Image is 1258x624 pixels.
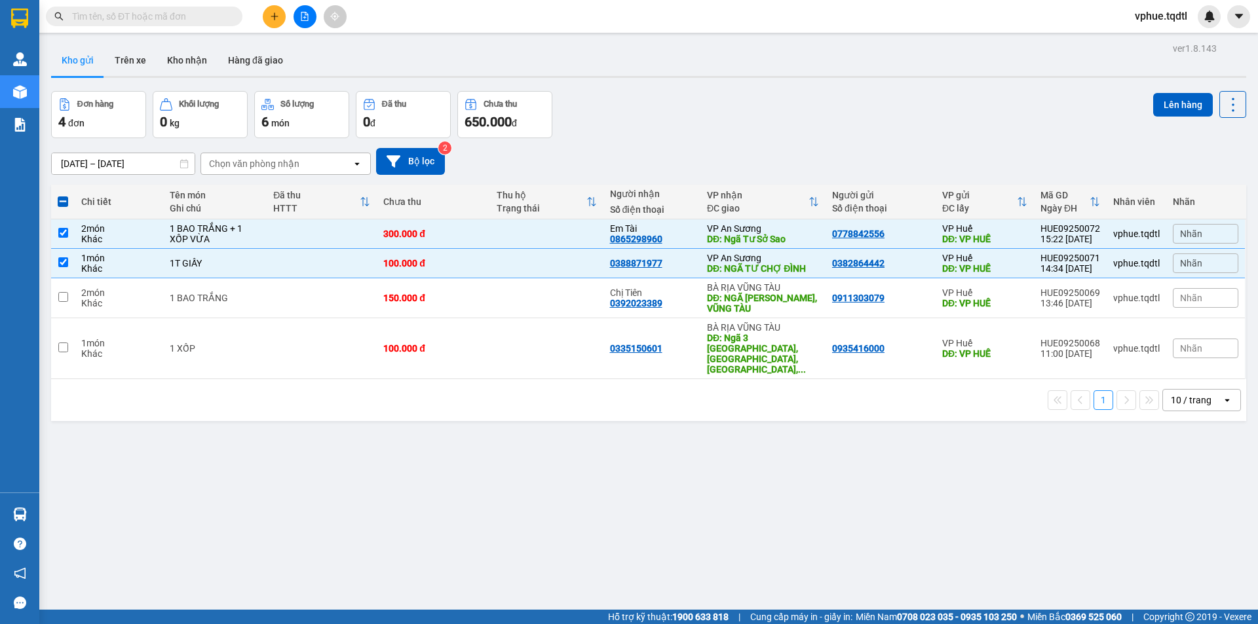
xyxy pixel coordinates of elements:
span: search [54,12,64,21]
th: Toggle SortBy [267,185,377,219]
div: VP Huế [942,338,1027,348]
button: Kho nhận [157,45,218,76]
button: 1 [1094,390,1113,410]
img: warehouse-icon [13,507,27,521]
div: 1 BAO TRẮNG + 1 XỐP VỪA [170,223,261,244]
div: BÀ RỊA VŨNG TÀU [707,322,819,333]
div: 0778842556 [832,229,885,239]
div: DĐ: NGÃ TƯ CHÍ LINH, VŨNG TÀU [707,293,819,314]
span: kg [170,118,180,128]
div: Nhân viên [1113,196,1160,207]
div: Ngày ĐH [1040,203,1090,213]
div: 0335150601 [610,343,662,354]
span: món [271,118,290,128]
img: warehouse-icon [13,52,27,66]
div: 13:46 [DATE] [1040,298,1100,308]
th: Toggle SortBy [490,185,603,219]
span: Lấy: [5,56,67,68]
div: HUE09250068 [1040,338,1100,348]
div: Đã thu [273,190,360,200]
img: solution-icon [13,118,27,132]
div: Người nhận [610,189,695,199]
button: plus [263,5,286,28]
div: vphue.tqdtl [1113,343,1160,354]
div: 300.000 đ [383,229,484,239]
div: 0382864442 [832,258,885,268]
p: Nhận: [100,7,191,36]
div: 1 món [81,338,157,348]
div: Số lượng [280,100,314,109]
th: Toggle SortBy [700,185,826,219]
div: HUE09250071 [1040,253,1100,263]
img: logo-vxr [11,9,28,28]
span: | [738,610,740,624]
div: VP nhận [707,190,809,200]
div: Chị Tiên [610,287,695,298]
svg: open [1222,395,1232,405]
div: 0911303079 [832,293,885,303]
button: Số lượng6món [254,91,349,138]
div: Thu hộ [497,190,586,200]
div: DĐ: Ngã Tư Sở Sao [707,234,819,244]
div: 100.000 đ [383,343,484,354]
div: Đã thu [382,100,406,109]
button: Hàng đã giao [218,45,294,76]
div: VP Huế [942,287,1027,298]
div: 0392023389 [610,298,662,308]
span: VP Huế [28,22,68,36]
span: Miền Nam [856,610,1017,624]
span: Nhãn [1180,343,1202,354]
span: message [14,596,26,609]
div: 10 / trang [1171,394,1211,407]
span: 4 [58,114,66,130]
div: BÀ RỊA VŨNG TÀU [707,282,819,293]
span: ... [798,364,806,375]
div: ĐC lấy [942,203,1017,213]
span: caret-down [1233,10,1245,22]
span: file-add [300,12,309,21]
div: VP Huế [942,253,1027,263]
div: vphue.tqdtl [1113,258,1160,268]
div: VP gửi [942,190,1017,200]
input: Tìm tên, số ĐT hoặc mã đơn [72,9,227,24]
input: Select a date range. [52,153,195,174]
div: vphue.tqdtl [1113,229,1160,239]
button: Kho gửi [51,45,104,76]
div: Ghi chú [170,203,261,213]
span: copyright [1185,612,1194,621]
span: 300.000 [56,88,102,103]
button: Trên xe [104,45,157,76]
strong: 0369 525 060 [1065,612,1122,622]
div: 2 món [81,223,157,234]
button: Chưa thu650.000đ [457,91,552,138]
span: 0778842556 [5,38,77,52]
div: 150.000 đ [383,293,484,303]
div: 100.000 đ [383,258,484,268]
button: Khối lượng0kg [153,91,248,138]
button: Lên hàng [1153,93,1213,117]
div: Khác [81,234,157,244]
span: đ [512,118,517,128]
div: 0865298960 [610,234,662,244]
div: Tên món [170,190,261,200]
div: Mã GD [1040,190,1090,200]
div: DĐ: NGÃ TƯ CHỢ ĐÌNH [707,263,819,274]
span: aim [330,12,339,21]
span: | [1132,610,1134,624]
div: Số điện thoại [832,203,929,213]
button: Bộ lọc [376,148,445,175]
span: Nhãn [1180,293,1202,303]
button: file-add [294,5,316,28]
div: Chọn văn phòng nhận [209,157,299,170]
span: vphue.tqdtl [1124,8,1198,24]
strong: 1900 633 818 [672,612,729,622]
img: icon-new-feature [1204,10,1215,22]
div: DĐ: VP HUẾ [942,234,1027,244]
div: VP An Sương [707,223,819,234]
div: 1 món [81,253,157,263]
div: Trạng thái [497,203,586,213]
span: Miền Bắc [1027,610,1122,624]
div: ĐC giao [707,203,809,213]
span: VP HUẾ [25,54,67,69]
div: DĐ: VP HUẾ [942,348,1027,359]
